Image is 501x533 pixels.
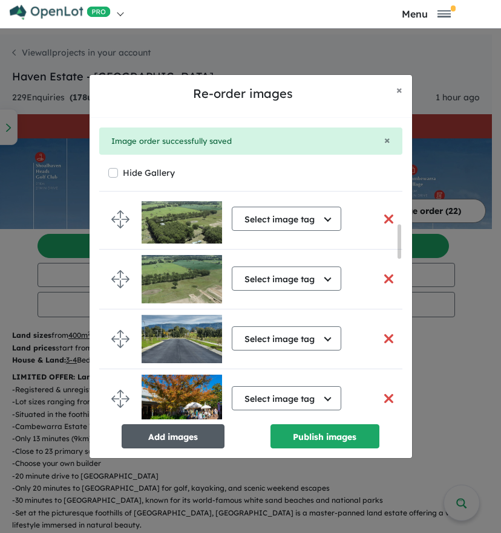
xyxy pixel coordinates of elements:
h5: Re-order images [99,85,387,103]
img: Haven%20Estate%20-%20Cambewarra___1755150518.jpg [142,195,222,244]
button: Add images [122,424,224,448]
img: Haven%20Estate%20-%20Cambewarra___1755150550_1.jpg [142,255,222,303]
button: Publish images [270,424,379,448]
img: drag.svg [111,210,129,228]
button: Select image tag [232,266,341,291]
img: Openlot PRO Logo White [10,5,111,20]
button: Close [384,135,390,146]
img: drag.svg [111,390,129,408]
button: Select image tag [232,326,341,350]
button: Select image tag [232,386,341,410]
img: drag.svg [111,330,129,348]
img: Haven%20Estate%20-%20Cambewarra___1755150530.jpg [142,375,222,423]
img: Haven%20Estate%20-%20Cambewarra___1755150551.jpg [142,315,222,363]
span: × [384,133,390,147]
label: Hide Gallery [123,164,175,181]
div: Image order successfully saved [99,128,402,155]
img: drag.svg [111,270,129,288]
span: × [396,83,402,97]
button: Toggle navigation [368,8,490,19]
button: Select image tag [232,207,341,231]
